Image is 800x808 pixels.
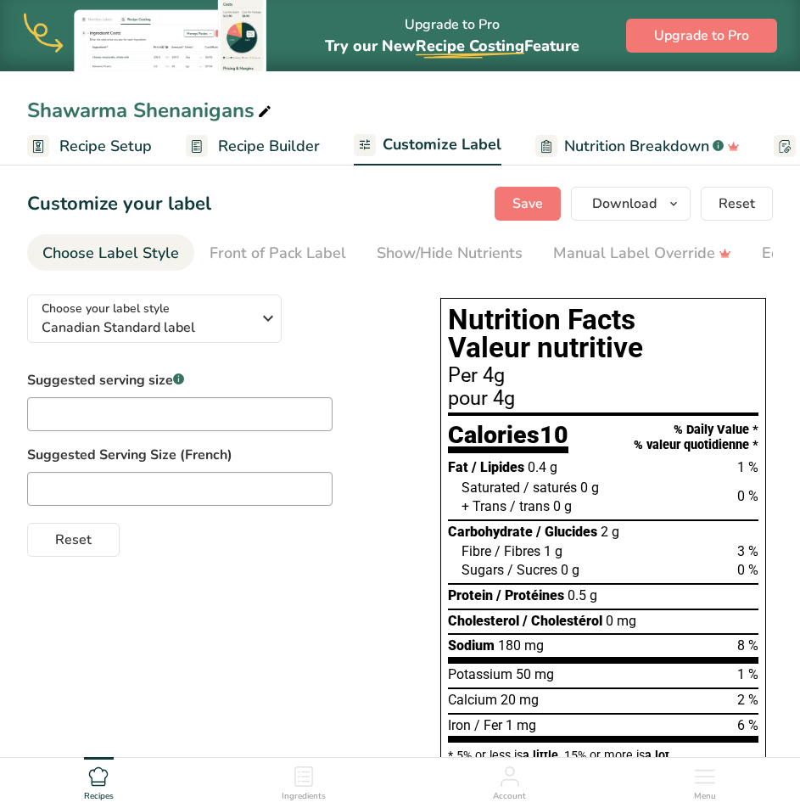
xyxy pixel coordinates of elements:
span: Choose your label style [42,300,170,317]
label: Suggested Serving Size (French) [27,445,406,465]
span: Upgrade to Pro [654,25,749,46]
span: 1 g [544,543,562,559]
span: / Fer [474,717,502,733]
span: 50 mg [516,666,554,682]
span: Recipe Builder [218,135,320,158]
a: Ingredients [282,758,326,804]
span: Saturated [462,480,520,496]
div: pour 4g [448,389,758,409]
span: Try our New Feature [325,36,579,56]
span: Carbohydrate [448,524,533,540]
span: Calcium [448,692,497,708]
span: / Glucides [536,524,597,540]
button: Download [571,187,691,221]
button: Reset [701,187,773,221]
span: Reset [55,530,92,550]
button: Choose your label style Canadian Standard label [27,295,282,343]
span: 10 [540,420,568,449]
span: Sodium [448,637,495,654]
a: Recipes [84,758,114,804]
button: Upgrade to Pro [626,19,777,53]
a: Recipe Builder [186,127,320,166]
span: Cholesterol [448,613,519,629]
div: Show/Hide Nutrients [377,242,523,265]
span: 0 g [553,498,572,514]
span: 0 g [561,562,579,578]
span: a lot [645,749,669,762]
span: Fibre [462,543,491,559]
span: / Lipides [472,459,524,475]
div: Manual Label Override [553,242,731,265]
a: Account [493,758,526,804]
span: Menu [694,790,716,803]
h1: Nutrition Facts Valeur nutritive [448,306,758,362]
span: Fat [448,459,468,475]
span: 0.4 g [528,459,557,475]
div: Shawarma Shenanigans [27,95,275,126]
a: Customize Label [354,126,501,166]
span: Save [512,194,543,214]
button: Reset [27,523,120,557]
span: a little [523,749,558,762]
div: Upgrade to Pro [325,1,579,71]
span: Potassium [448,666,512,682]
span: / Fibres [495,543,540,559]
span: 3 % [737,543,758,559]
div: Calories [448,423,568,454]
span: 6 % [737,717,758,733]
span: Canadian Standard label [42,317,258,338]
span: Customize Label [383,133,501,156]
span: 2 g [601,524,619,540]
span: Account [493,790,526,803]
span: Download [592,194,657,214]
span: / Cholestérol [523,613,602,629]
span: 0.5 g [568,587,597,603]
span: 1 % [737,666,758,682]
div: Front of Pack Label [210,242,346,265]
span: Sugars [462,562,504,578]
div: % Daily Value * % valeur quotidienne * [634,423,758,452]
span: Ingredients [282,790,326,803]
span: 180 mg [498,637,544,654]
span: 1 mg [506,717,536,733]
span: 0 g [580,480,599,496]
span: Recipe Costing [416,36,524,56]
a: Recipe Setup [27,127,152,166]
iframe: Intercom live chat [742,750,783,791]
span: Reset [719,194,755,214]
span: / saturés [523,480,577,496]
span: 1 % [737,459,758,475]
div: Choose Label Style [42,242,179,265]
a: Nutrition Breakdown [535,127,740,166]
h1: Customize your label [27,190,211,218]
span: 20 mg [501,692,539,708]
span: 0 % [737,562,758,578]
section: * 5% or less is , 15% or more is [448,743,758,777]
span: 2 % [737,692,758,708]
label: Suggested serving size [27,370,333,390]
div: Per 4g [448,366,758,386]
span: / Protéines [496,587,564,603]
span: Protein [448,587,493,603]
button: Save [495,187,561,221]
span: + Trans [462,498,506,514]
span: / trans [510,498,550,514]
span: Nutrition Breakdown [564,135,709,158]
span: Iron [448,717,471,733]
span: Recipes [84,790,114,803]
span: 0 % [737,488,758,504]
span: 0 mg [606,613,636,629]
span: Recipe Setup [59,135,152,158]
span: 8 % [737,637,758,654]
span: / Sucres [507,562,557,578]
